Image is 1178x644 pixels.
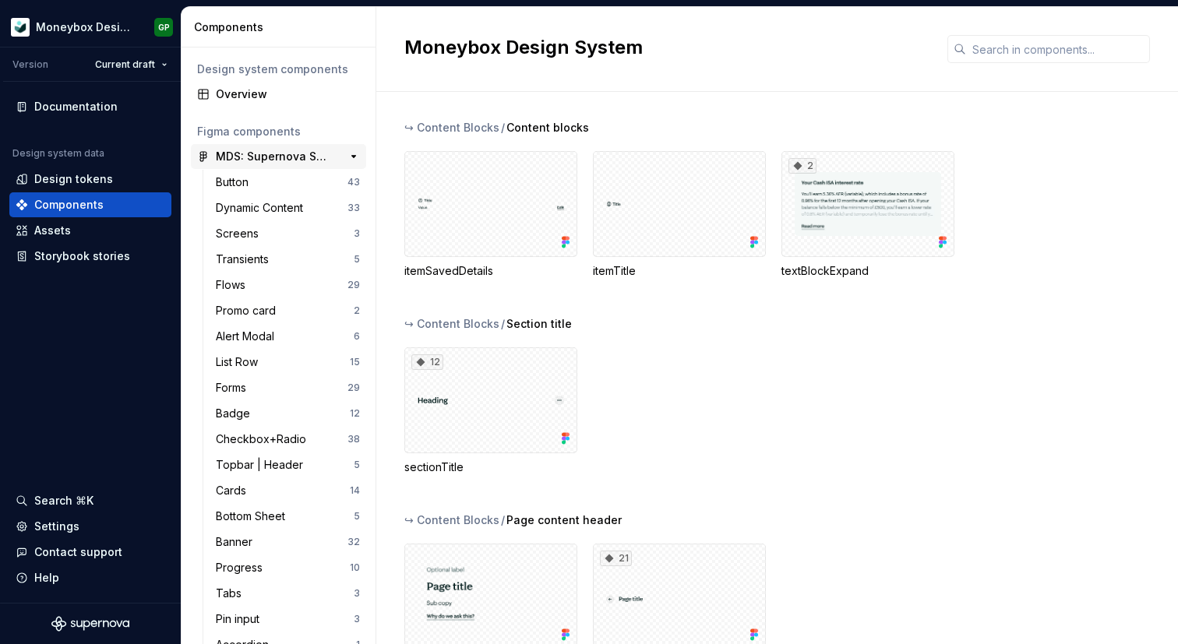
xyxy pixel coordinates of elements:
h2: Moneybox Design System [404,35,929,60]
div: itemTitle [593,263,766,279]
span: Page content header [506,512,622,528]
div: itemSavedDetails [404,151,577,279]
div: 2 [788,158,816,174]
button: Search ⌘K [9,488,171,513]
div: Dynamic Content [216,200,309,216]
div: Topbar | Header [216,457,309,473]
a: Bottom Sheet5 [210,504,366,529]
a: Documentation [9,94,171,119]
div: Contact support [34,544,122,560]
img: 9de6ca4a-8ec4-4eed-b9a2-3d312393a40a.png [11,18,30,37]
div: Promo card [216,303,282,318]
div: Tabs [216,586,248,601]
div: 12 [350,407,360,420]
div: 3 [354,227,360,240]
a: Pin input3 [210,607,366,632]
a: Checkbox+Radio38 [210,427,366,452]
div: List Row [216,354,264,370]
a: Storybook stories [9,244,171,269]
a: Promo card2 [210,298,366,323]
div: ↪ Content Blocks [404,120,499,135]
a: Banner32 [210,530,366,554]
a: Dynamic Content33 [210,195,366,220]
div: 12sectionTitle [404,347,577,475]
span: / [501,120,505,135]
div: 10 [350,561,360,574]
div: Banner [216,534,259,550]
span: Section title [506,316,572,332]
div: Checkbox+Radio [216,431,312,447]
a: Design tokens [9,167,171,192]
div: itemSavedDetails [404,263,577,279]
div: ↪ Content Blocks [404,512,499,528]
div: Overview [216,86,360,102]
div: 32 [347,536,360,548]
div: 43 [347,176,360,188]
div: 21 [600,551,632,566]
span: Current draft [95,58,155,71]
a: Flows29 [210,273,366,297]
a: Settings [9,514,171,539]
a: Tabs3 [210,581,366,606]
a: Alert Modal6 [210,324,366,349]
div: itemTitle [593,151,766,279]
div: 6 [354,330,360,343]
div: 5 [354,253,360,266]
div: 3 [354,613,360,625]
div: MDS: Supernova Sync [216,149,332,164]
div: Progress [216,560,269,575]
div: Components [34,197,104,213]
input: Search in components... [966,35,1150,63]
div: Pin input [216,611,266,627]
div: 2textBlockExpand [781,151,954,279]
div: Alert Modal [216,329,280,344]
a: Badge12 [210,401,366,426]
div: Design system data [12,147,104,160]
button: Moneybox Design SystemGP [3,10,178,44]
a: Progress10 [210,555,366,580]
div: Settings [34,519,79,534]
a: Button43 [210,170,366,195]
div: 12 [411,354,443,370]
div: 29 [347,382,360,394]
div: Screens [216,226,265,241]
div: Storybook stories [34,248,130,264]
div: 15 [350,356,360,368]
div: 38 [347,433,360,445]
div: 3 [354,587,360,600]
div: Help [34,570,59,586]
div: Badge [216,406,256,421]
svg: Supernova Logo [51,616,129,632]
a: List Row15 [210,350,366,375]
button: Help [9,565,171,590]
div: 2 [354,304,360,317]
div: 5 [354,459,360,471]
div: 29 [347,279,360,291]
span: / [501,512,505,528]
div: 33 [347,202,360,214]
button: Current draft [88,54,175,76]
div: Flows [216,277,252,293]
div: Figma components [197,124,360,139]
div: Components [194,19,369,35]
a: MDS: Supernova Sync [191,144,366,169]
a: Forms29 [210,375,366,400]
a: Topbar | Header5 [210,452,366,477]
a: Assets [9,218,171,243]
button: Contact support [9,540,171,565]
div: ↪ Content Blocks [404,316,499,332]
span: / [501,316,505,332]
div: 5 [354,510,360,523]
div: Design system components [197,62,360,77]
a: Overview [191,82,366,107]
span: Content blocks [506,120,589,135]
a: Cards14 [210,478,366,503]
a: Transients5 [210,247,366,272]
div: Forms [216,380,252,396]
div: Moneybox Design System [36,19,136,35]
div: Design tokens [34,171,113,187]
div: Assets [34,223,71,238]
div: Version [12,58,48,71]
a: Components [9,192,171,217]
